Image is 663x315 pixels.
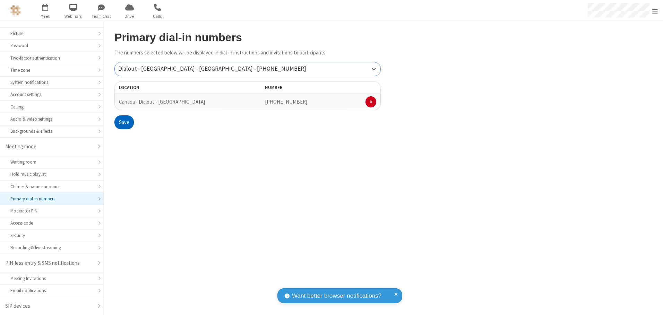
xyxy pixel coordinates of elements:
[10,171,93,177] div: Hold music playlist
[10,287,93,294] div: Email notifications
[114,94,221,110] td: Canada - Dialout - [GEOGRAPHIC_DATA]
[10,67,93,73] div: Time zone
[10,55,93,61] div: Two-factor authentication
[5,302,93,310] div: SIP devices
[10,128,93,134] div: Backgrounds & effects
[292,291,381,300] span: Want better browser notifications?
[10,30,93,37] div: Picture
[10,91,93,98] div: Account settings
[60,13,86,19] span: Webinars
[5,259,93,267] div: PIN-less entry & SMS notifications
[114,32,381,44] h2: Primary dial-in numbers
[117,13,143,19] span: Drive
[10,159,93,165] div: Waiting room
[114,49,381,57] p: The numbers selected below will be displayed in dial-in instructions and invitations to participa...
[10,116,93,122] div: Audio & video settings
[88,13,114,19] span: Team Chat
[5,143,93,151] div: Meeting mode
[118,65,306,72] span: Dialout - [GEOGRAPHIC_DATA] - [GEOGRAPHIC_DATA] - [PHONE_NUMBER]
[10,232,93,239] div: Security
[10,244,93,251] div: Recording & live streaming
[10,42,93,49] div: Password
[10,79,93,86] div: System notifications
[145,13,171,19] span: Calls
[10,275,93,282] div: Meeting Invitations
[10,5,21,16] img: QA Selenium DO NOT DELETE OR CHANGE
[10,104,93,110] div: Calling
[32,13,58,19] span: Meet
[10,183,93,190] div: Chimes & name announce
[114,81,221,94] th: Location
[10,208,93,214] div: Moderator PIN
[10,195,93,202] div: Primary dial-in numbers
[261,81,381,94] th: Number
[265,98,307,105] span: [PHONE_NUMBER]
[114,115,134,129] button: Save
[10,220,93,226] div: Access code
